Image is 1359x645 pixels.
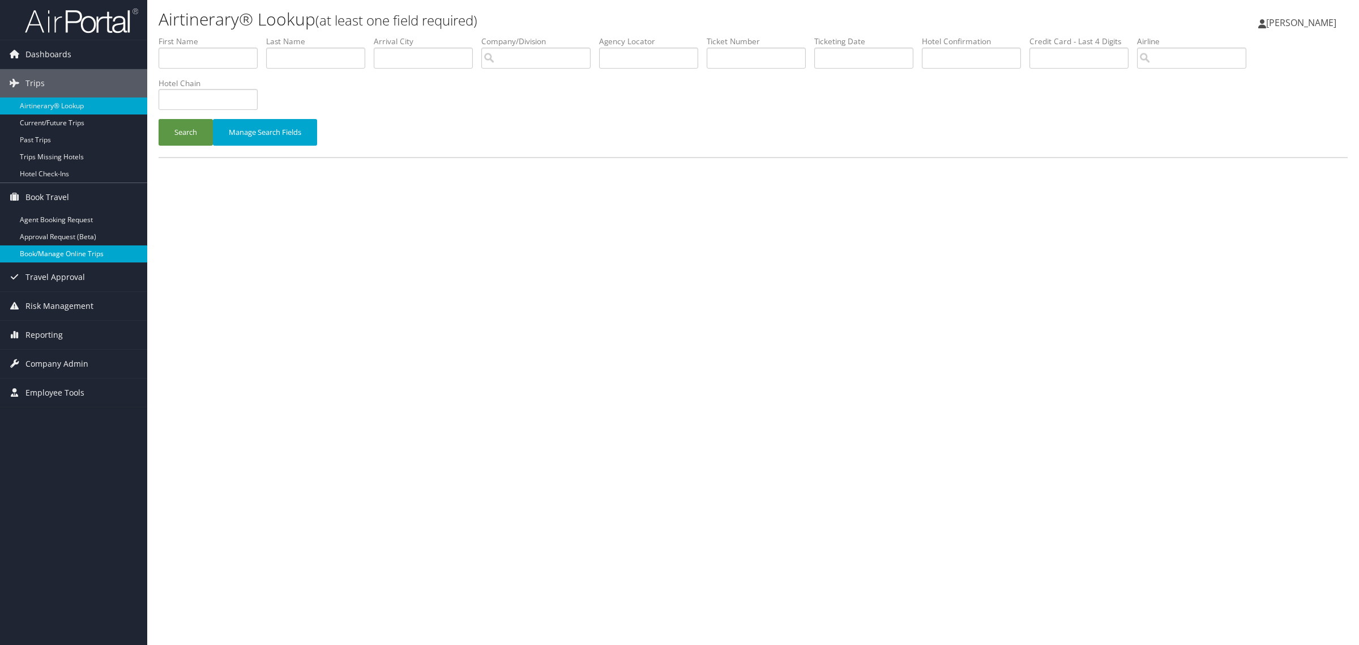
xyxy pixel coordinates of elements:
[159,119,213,146] button: Search
[25,263,85,291] span: Travel Approval
[1258,6,1348,40] a: [PERSON_NAME]
[25,7,138,34] img: airportal-logo.png
[707,36,814,47] label: Ticket Number
[315,11,477,29] small: (at least one field required)
[922,36,1029,47] label: Hotel Confirmation
[159,78,266,89] label: Hotel Chain
[25,350,88,378] span: Company Admin
[213,119,317,146] button: Manage Search Fields
[25,40,71,69] span: Dashboards
[25,183,69,211] span: Book Travel
[374,36,481,47] label: Arrival City
[25,321,63,349] span: Reporting
[1029,36,1137,47] label: Credit Card - Last 4 Digits
[814,36,922,47] label: Ticketing Date
[266,36,374,47] label: Last Name
[25,379,84,407] span: Employee Tools
[159,7,951,31] h1: Airtinerary® Lookup
[159,36,266,47] label: First Name
[1266,16,1336,29] span: [PERSON_NAME]
[25,69,45,97] span: Trips
[481,36,599,47] label: Company/Division
[25,292,93,320] span: Risk Management
[599,36,707,47] label: Agency Locator
[1137,36,1255,47] label: Airline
